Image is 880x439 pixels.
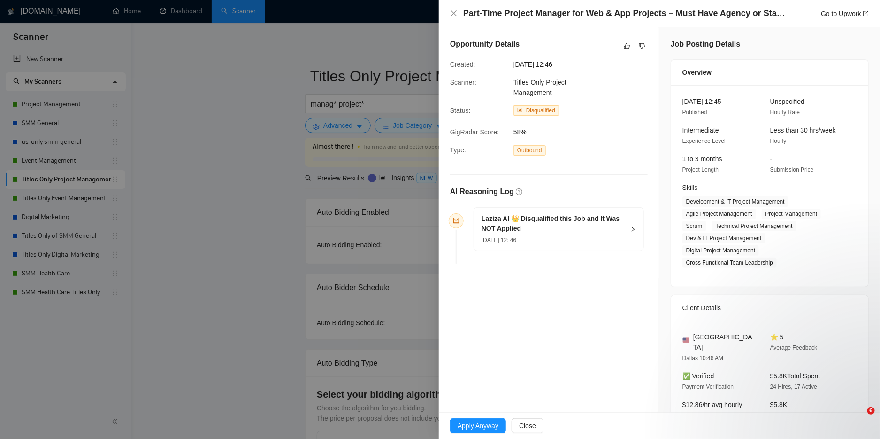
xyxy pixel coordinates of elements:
[770,98,804,105] span: Unspecified
[682,355,723,361] span: Dallas 10:46 AM
[863,11,869,16] span: export
[630,227,636,232] span: right
[450,146,466,154] span: Type:
[516,188,522,195] span: question-circle
[512,418,543,433] button: Close
[682,384,734,390] span: Payment Verification
[671,39,740,50] h5: Job Posting Details
[526,107,555,114] span: Disqualified
[450,39,520,50] h5: Opportunity Details
[450,107,471,114] span: Status:
[453,218,459,224] span: robot
[682,221,706,231] span: Scrum
[450,418,506,433] button: Apply Anyway
[513,59,654,70] span: [DATE] 12:46
[682,196,788,207] span: Development & IT Project Management
[621,40,633,52] button: like
[682,67,712,78] span: Overview
[682,138,726,144] span: Experience Level
[463,8,787,19] h4: Part-Time Project Manager for Web & App Projects – Must Have Agency or Startup PM Experience
[693,332,755,353] span: [GEOGRAPHIC_DATA]
[770,109,800,116] span: Hourly Rate
[682,184,698,191] span: Skills
[683,337,689,344] img: 🇺🇸
[712,221,796,231] span: Technical Project Management
[682,233,765,243] span: Dev & IT Project Management
[450,186,514,197] h5: AI Reasoning Log
[821,10,869,17] a: Go to Upworkexport
[682,155,722,163] span: 1 to 3 months
[450,9,458,17] button: Close
[450,78,476,86] span: Scanner:
[517,108,523,113] span: robot
[770,384,817,390] span: 24 Hires, 17 Active
[682,401,742,419] span: $12.86/hr avg hourly rate paid
[770,126,836,134] span: Less than 30 hrs/week
[770,138,787,144] span: Hourly
[513,145,546,156] span: Outbound
[450,61,475,68] span: Created:
[682,98,721,105] span: [DATE] 12:45
[682,258,777,268] span: Cross Functional Team Leadership
[770,155,773,163] span: -
[762,209,821,219] span: Project Management
[682,209,756,219] span: Agile Project Management
[770,333,784,341] span: ⭐ 5
[482,214,625,234] h5: Laziza AI 👑 Disqualified this Job and It Was NOT Applied
[682,245,759,256] span: Digital Project Management
[682,109,707,116] span: Published
[458,421,498,431] span: Apply Anyway
[519,421,536,431] span: Close
[513,127,654,137] span: 58%
[682,372,714,380] span: ✅ Verified
[770,166,814,173] span: Submission Price
[482,237,516,243] span: [DATE] 12: 46
[450,128,499,136] span: GigRadar Score:
[624,42,630,50] span: like
[513,78,566,96] span: Titles Only Project Management
[770,372,820,380] span: $5.8K Total Spent
[639,42,645,50] span: dislike
[770,401,788,408] span: $5.8K
[636,40,648,52] button: dislike
[867,407,875,415] span: 6
[682,126,719,134] span: Intermediate
[682,295,857,321] div: Client Details
[682,166,719,173] span: Project Length
[848,407,871,430] iframe: Intercom live chat
[770,345,818,351] span: Average Feedback
[450,9,458,17] span: close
